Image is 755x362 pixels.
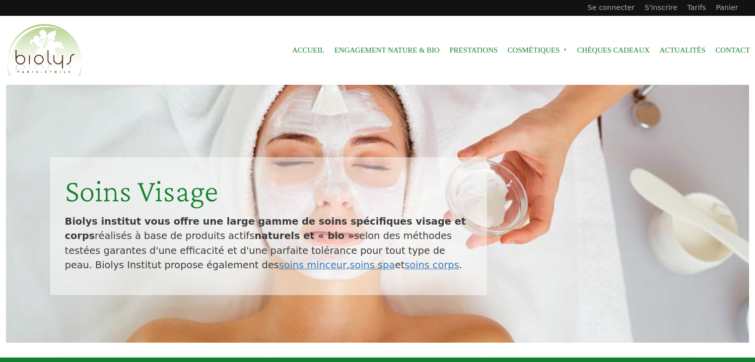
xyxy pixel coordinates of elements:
a: Engagement Nature & Bio [335,39,440,61]
span: Cosmétiques [508,39,567,61]
a: soins spa [350,259,395,271]
span: » [563,48,567,52]
p: réalisés à base de produits actifs selon des méthodes testées garantes d'une efficacité et d'une ... [65,214,472,272]
strong: naturels et « bio » [255,230,354,241]
img: Accueil [5,22,84,79]
div: Soins Visage [65,172,472,210]
a: soins corps [405,259,459,271]
a: Accueil [292,39,325,61]
a: Actualités [660,39,706,61]
a: soins minceur [279,259,346,271]
a: Chèques cadeaux [577,39,650,61]
a: Prestations [449,39,497,61]
strong: Biolys institut vous offre une large gamme de soins spécifiques visage et corps [65,216,466,241]
a: Contact [715,39,750,61]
